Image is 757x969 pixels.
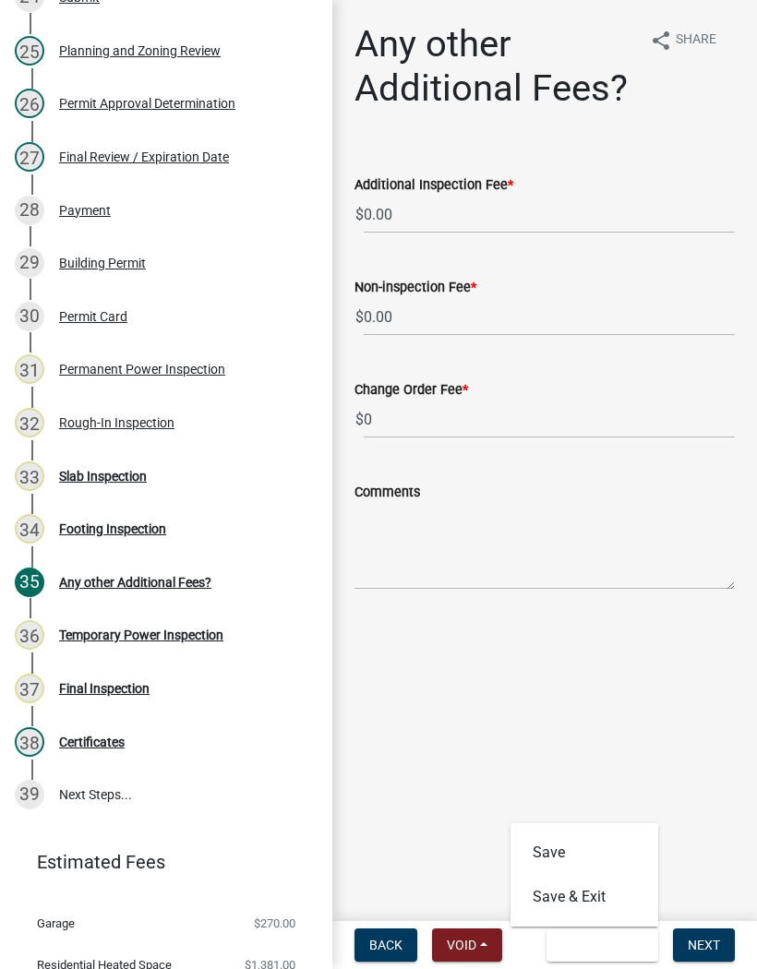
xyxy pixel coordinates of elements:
button: Save [511,831,658,875]
div: 31 [15,354,44,384]
a: Estimated Fees [15,843,303,880]
div: Any other Additional Fees? [59,576,211,589]
div: Rough-In Inspection [59,416,174,429]
div: 25 [15,36,44,66]
div: 30 [15,302,44,331]
div: 34 [15,514,44,544]
span: Garage [37,917,75,929]
div: Permit Card [59,310,127,323]
div: 32 [15,408,44,437]
div: 27 [15,142,44,172]
label: Non-inspection Fee [354,281,476,294]
div: Save & Exit [511,823,658,927]
h1: Any other Additional Fees? [354,22,635,111]
span: Save & Exit [561,938,632,952]
span: $ [354,298,365,336]
button: shareShare [635,22,731,58]
div: 36 [15,620,44,650]
div: Temporary Power Inspection [59,628,223,641]
div: Payment [59,204,111,217]
label: Additional Inspection Fee [354,179,513,192]
div: 37 [15,674,44,703]
div: Building Permit [59,257,146,269]
div: Certificates [59,736,125,748]
div: Slab Inspection [59,470,147,483]
div: 26 [15,89,44,118]
div: 39 [15,780,44,809]
span: Share [676,30,716,52]
span: Void [447,938,476,952]
div: Footing Inspection [59,522,166,535]
button: Next [673,928,735,962]
button: Back [354,928,417,962]
span: Next [688,938,720,952]
div: 29 [15,248,44,278]
button: Save & Exit [547,928,658,962]
div: 38 [15,727,44,757]
div: Permanent Power Inspection [59,363,225,376]
div: Final Review / Expiration Date [59,150,229,163]
div: Permit Approval Determination [59,97,235,110]
button: Void [432,928,502,962]
div: 33 [15,461,44,491]
span: $ [354,401,365,438]
button: Save & Exit [511,875,658,919]
div: 28 [15,196,44,225]
span: $270.00 [254,917,295,929]
div: 35 [15,568,44,597]
span: Back [369,938,403,952]
span: $ [354,196,365,233]
div: Planning and Zoning Review [59,44,221,57]
label: Comments [354,486,420,499]
label: Change Order Fee [354,384,468,397]
div: Final Inspection [59,682,150,695]
i: share [650,30,672,52]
